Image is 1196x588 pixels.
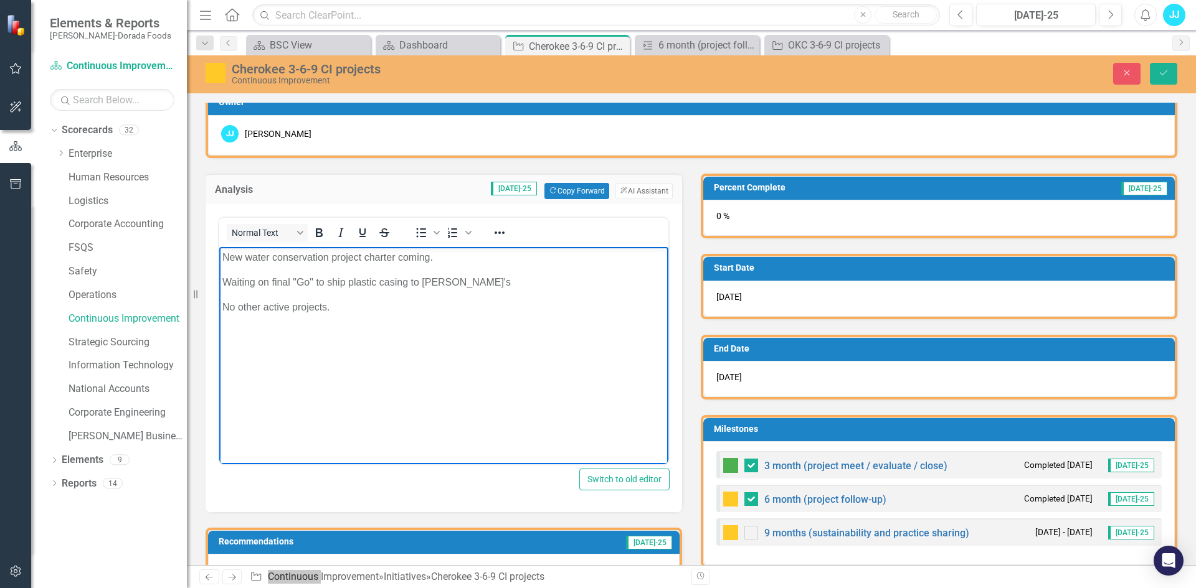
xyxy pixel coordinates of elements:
a: OKC 3-6-9 CI projects [767,37,886,53]
input: Search Below... [50,89,174,111]
button: Copy Forward [544,183,609,199]
div: 9 [110,455,130,465]
span: [DATE] [716,292,742,302]
div: 32 [119,125,139,136]
img: Caution [206,63,225,83]
a: Enterprise [69,147,187,161]
a: Scorecards [62,123,113,138]
div: 6 month (project follow-up) [658,37,756,53]
span: [DATE]-25 [1108,459,1154,472]
div: Continuous Improvement [232,76,751,85]
a: 6 month (project follow-up) [638,37,756,53]
small: Completed [DATE] [1024,493,1093,505]
div: [DATE]-25 [980,8,1091,23]
a: Strategic Sourcing [69,335,187,350]
img: Caution [723,492,738,506]
a: National Accounts [69,382,187,396]
button: Search [875,6,937,24]
a: 3 month (project meet / evaluate / close) [764,460,947,472]
span: [DATE]-25 [1108,492,1154,506]
h3: Percent Complete [714,183,988,192]
a: Operations [69,288,187,302]
a: Continuous Improvement [50,59,174,73]
span: Search [893,9,919,19]
small: [DATE] - [DATE] [1035,526,1093,538]
div: 0 % [703,200,1175,236]
button: Reveal or hide additional toolbar items [489,224,510,241]
button: Bold [308,224,330,241]
div: » » [250,570,682,584]
div: Cherokee 3-6-9 CI projects [529,39,627,54]
h3: Owner [219,98,1169,107]
div: 14 [103,478,123,488]
div: Dashboard [399,37,497,53]
div: [PERSON_NAME] [245,128,311,140]
a: Continuous Improvement [268,571,379,582]
small: [PERSON_NAME]-Dorada Foods [50,30,171,40]
a: Initiatives [384,571,426,582]
div: OKC 3-6-9 CI projects [788,37,886,53]
div: JJ [221,125,239,142]
span: [DATE]-25 [491,182,537,195]
h3: End Date [714,344,1169,353]
div: Cherokee 3-6-9 CI projects [431,571,544,582]
span: [DATE]-25 [626,536,672,549]
h3: Analysis [215,184,294,195]
a: Safety [69,264,187,279]
span: Elements & Reports [50,16,171,30]
img: Caution [723,525,738,540]
a: Elements [62,453,103,467]
button: Underline [352,224,373,241]
a: Information Technology [69,358,187,373]
a: Dashboard [379,37,497,53]
button: Italic [330,224,351,241]
small: Completed [DATE] [1024,459,1093,471]
span: Normal Text [232,228,293,238]
button: JJ [1163,4,1185,26]
div: Numbered list [442,224,473,241]
span: [DATE] [716,372,742,382]
a: Human Resources [69,170,187,185]
span: [DATE]-25 [1121,182,1167,195]
h3: Start Date [714,263,1169,273]
a: 6 month (project follow-up) [764,493,886,505]
h3: Milestones [714,424,1169,434]
a: 9 months (sustainability and practice sharing) [764,527,969,539]
h3: Recommendations [219,537,497,546]
button: Block Normal Text [227,224,308,241]
a: Continuous Improvement [69,312,187,326]
a: Logistics [69,194,187,208]
input: Search ClearPoint... [252,4,940,26]
span: [DATE]-25 [1108,526,1154,539]
a: Corporate Accounting [69,217,187,231]
div: Cherokee 3-6-9 CI projects [232,62,751,76]
div: Open Intercom Messenger [1154,546,1184,576]
a: Corporate Engineering [69,406,187,420]
button: [DATE]-25 [976,4,1096,26]
img: ClearPoint Strategy [6,14,28,36]
a: FSQS [69,241,187,255]
div: Bullet list [411,224,442,241]
a: BSC View [249,37,368,53]
a: Reports [62,477,97,491]
iframe: Rich Text Area [219,247,668,464]
button: Strikethrough [374,224,395,241]
button: Switch to old editor [579,469,670,490]
div: BSC View [270,37,368,53]
button: AI Assistant [615,183,673,199]
a: [PERSON_NAME] Business Unit [69,429,187,444]
img: Above Target [723,458,738,473]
